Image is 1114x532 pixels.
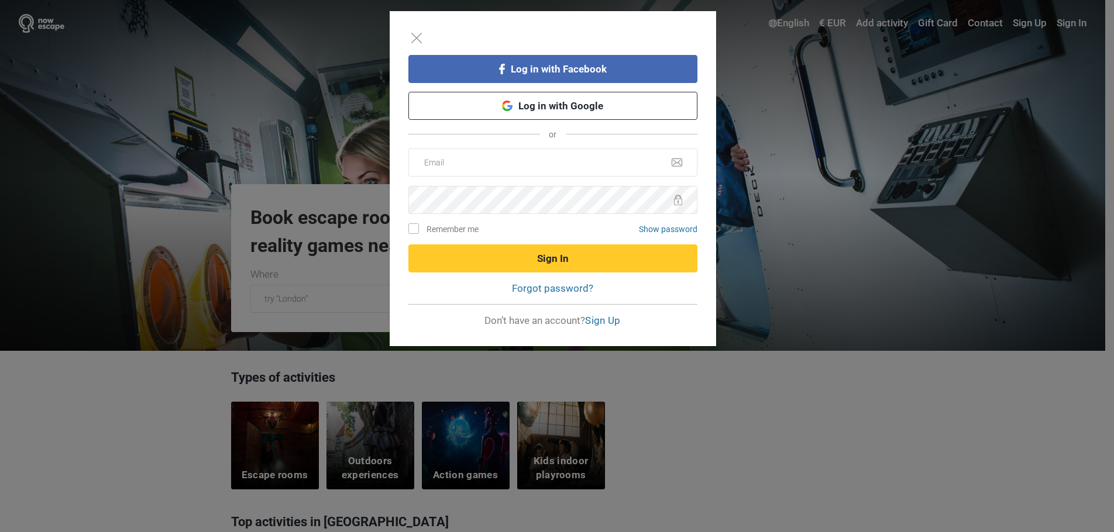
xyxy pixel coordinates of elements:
[408,244,697,272] button: Sign In
[411,33,422,43] img: close
[408,313,697,327] p: Don’t have an account?
[672,158,682,167] img: icon
[585,315,620,326] a: Sign Up
[512,282,593,294] a: Forgot password?
[674,195,682,205] img: icon
[408,55,697,83] a: Log in with Facebook
[539,125,566,144] span: or
[408,92,697,120] a: Log in with Google
[417,223,479,236] label: Remember me
[408,30,425,49] button: Close
[639,224,697,234] a: Show password
[408,148,697,177] input: Email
